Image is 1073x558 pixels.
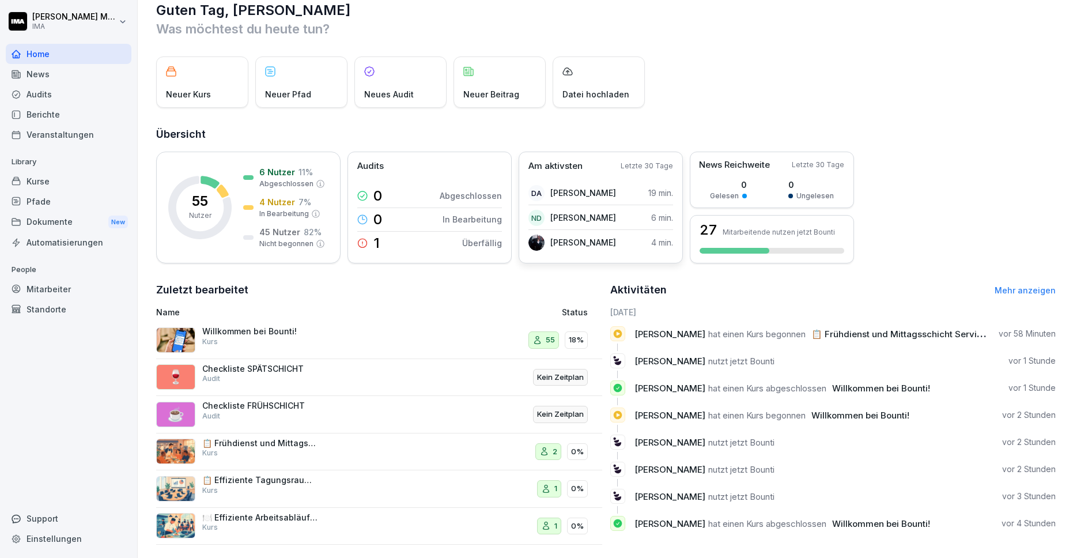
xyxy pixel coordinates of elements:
[708,518,826,529] span: hat einen Kurs abgeschlossen
[1002,409,1056,421] p: vor 2 Stunden
[462,237,502,249] p: Überfällig
[621,161,673,171] p: Letzte 30 Tage
[202,326,318,337] p: Willkommen bei Bounti!
[554,483,557,495] p: 1
[1002,518,1056,529] p: vor 4 Stunden
[788,179,834,191] p: 0
[634,491,705,502] span: [PERSON_NAME]
[156,306,435,318] p: Name
[723,228,835,236] p: Mitarbeitende nutzen jetzt Bounti
[528,160,583,173] p: Am aktivsten
[708,356,774,367] span: nutzt jetzt Bounti
[259,226,300,238] p: 45 Nutzer
[708,329,806,340] span: hat einen Kurs begonnen
[156,20,1056,38] p: Was möchtest du heute tun?
[6,299,131,319] a: Standorte
[537,409,584,420] p: Kein Zeitplan
[634,437,705,448] span: [PERSON_NAME]
[708,383,826,394] span: hat einen Kurs abgeschlossen
[156,322,602,359] a: Willkommen bei Bounti!Kurs5518%
[463,88,519,100] p: Neuer Beitrag
[648,187,673,199] p: 19 min.
[700,223,717,237] h3: 27
[440,190,502,202] p: Abgeschlossen
[562,306,588,318] p: Status
[6,171,131,191] div: Kurse
[708,437,774,448] span: nutzt jetzt Bounti
[6,279,131,299] a: Mitarbeiter
[156,439,195,464] img: ipxbjltydh6sfpkpuj5ozs1i.png
[156,359,602,397] a: 🍷Checkliste SPÄTSCHICHTAuditKein Zeitplan
[528,235,545,251] img: j5dq7slzmbz3zsjncpmsdo9q.png
[792,160,844,170] p: Letzte 30 Tage
[6,529,131,549] div: Einstellungen
[202,438,318,448] p: 📋 Frühdienst und Mittagsschicht Service: Standard Operating Procedure
[304,226,322,238] p: 82 %
[6,104,131,125] a: Berichte
[156,433,602,471] a: 📋 Frühdienst und Mittagsschicht Service: Standard Operating ProcedureKurs20%
[832,383,930,394] span: Willkommen bei Bounti!
[634,383,705,394] span: [PERSON_NAME]
[364,88,414,100] p: Neues Audit
[528,210,545,226] div: ND
[708,464,774,475] span: nutzt jetzt Bounti
[6,191,131,212] div: Pfade
[443,213,502,225] p: In Bearbeitung
[1008,382,1056,394] p: vor 1 Stunde
[571,483,584,495] p: 0%
[156,126,1056,142] h2: Übersicht
[32,12,116,22] p: [PERSON_NAME] Milanovska
[571,521,584,532] p: 0%
[357,160,384,173] p: Audits
[651,212,673,224] p: 6 min.
[6,64,131,84] a: News
[634,410,705,421] span: [PERSON_NAME]
[156,396,602,433] a: ☕Checkliste FRÜHSCHICHTAuditKein Zeitplan
[634,329,705,340] span: [PERSON_NAME]
[999,328,1056,340] p: vor 58 Minuten
[156,327,195,353] img: xh3bnih80d1pxcetv9zsuevg.png
[1002,491,1056,502] p: vor 3 Stunden
[634,518,705,529] span: [PERSON_NAME]
[265,88,311,100] p: Neuer Pfad
[156,1,1056,20] h1: Guten Tag, [PERSON_NAME]
[259,239,313,249] p: Nicht begonnen
[528,185,545,201] div: DA
[634,356,705,367] span: [PERSON_NAME]
[6,232,131,252] div: Automatisierungen
[554,521,557,532] p: 1
[202,512,318,523] p: 🍽️ Effiziente Arbeitsabläufe im Restaurantbetrieb
[1002,463,1056,475] p: vor 2 Stunden
[6,212,131,233] div: Dokumente
[634,464,705,475] span: [PERSON_NAME]
[156,508,602,545] a: 🍽️ Effiziente Arbeitsabläufe im RestaurantbetriebKurs10%
[571,446,584,458] p: 0%
[6,84,131,104] div: Audits
[373,189,382,203] p: 0
[610,306,1056,318] h6: [DATE]
[167,404,184,425] p: ☕
[202,522,218,533] p: Kurs
[192,194,208,208] p: 55
[167,367,184,387] p: 🍷
[156,470,602,508] a: 📋 Effiziente Tagungsraumvorbereitung: SOP-SchulungKurs10%
[811,410,909,421] span: Willkommen bei Bounti!
[299,166,313,178] p: 11 %
[6,44,131,64] a: Home
[550,187,616,199] p: [PERSON_NAME]
[995,285,1056,295] a: Mehr anzeigen
[6,125,131,145] a: Veranstaltungen
[708,491,774,502] span: nutzt jetzt Bounti
[537,372,584,383] p: Kein Zeitplan
[651,236,673,248] p: 4 min.
[562,88,629,100] p: Datei hochladen
[166,88,211,100] p: Neuer Kurs
[259,196,295,208] p: 4 Nutzer
[832,518,930,529] span: Willkommen bei Bounti!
